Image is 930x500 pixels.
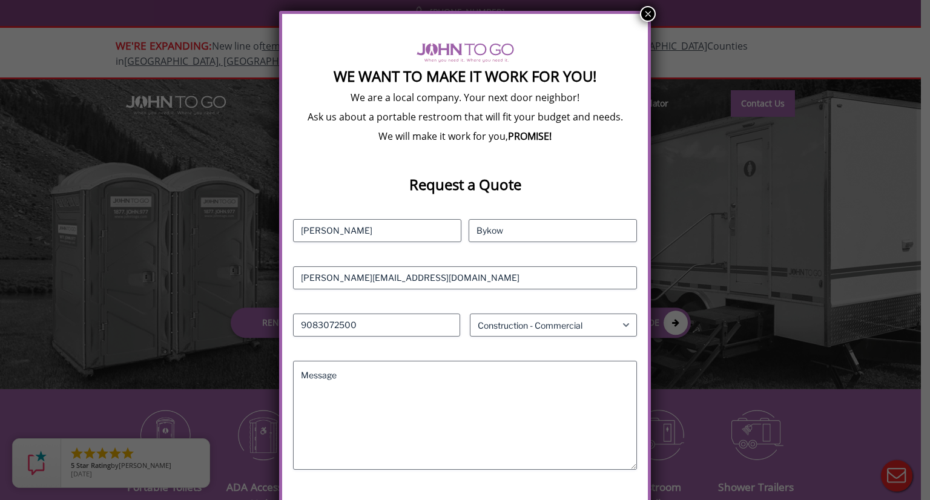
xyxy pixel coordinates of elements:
b: PROMISE! [508,130,552,143]
button: Close [640,6,656,22]
img: logo of viptogo [417,43,514,62]
strong: We Want To Make It Work For You! [334,66,596,86]
input: Phone [293,314,460,337]
p: We are a local company. Your next door neighbor! [293,91,637,104]
p: Ask us about a portable restroom that will fit your budget and needs. [293,110,637,123]
input: Last Name [469,219,637,242]
strong: Request a Quote [409,174,521,194]
input: First Name [293,219,461,242]
input: Email [293,266,637,289]
p: We will make it work for you, [293,130,637,143]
